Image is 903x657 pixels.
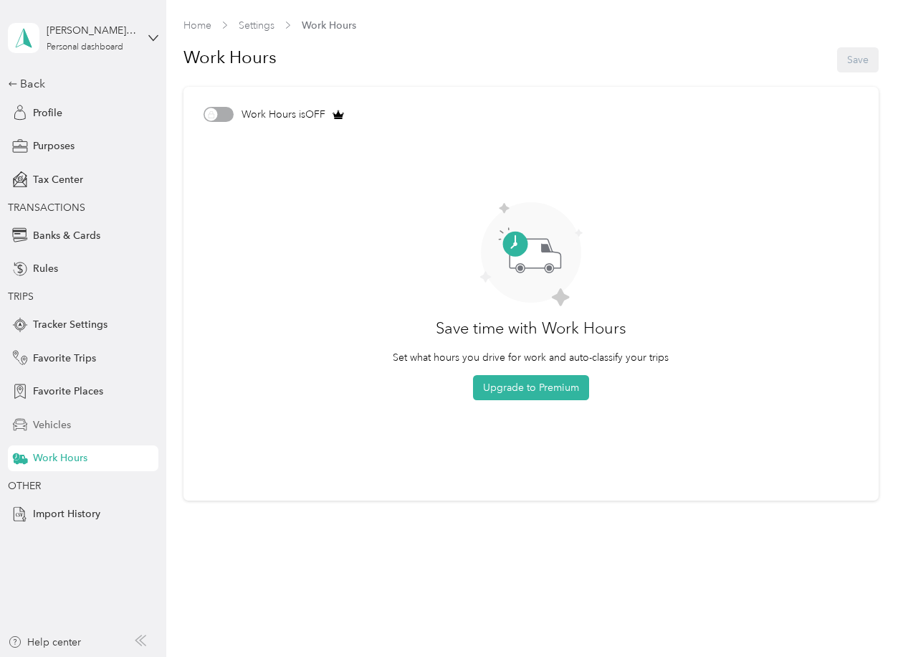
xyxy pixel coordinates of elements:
button: Help center [8,635,81,650]
span: Settings [239,18,274,33]
span: Tax Center [33,172,83,187]
span: Work Hours [302,18,356,33]
span: Vehicles [33,417,71,433]
span: Rules [33,261,58,276]
span: TRANSACTIONS [8,202,85,214]
div: Back [8,75,151,93]
button: Upgrade to Premium [473,375,589,400]
p: Set what hours you drive for work and auto-classify your trips [393,350,669,365]
span: Tracker Settings [33,317,107,332]
span: Work Hours [33,450,87,465]
span: Banks & Cards [33,228,100,243]
span: Favorite Trips [33,351,96,366]
a: Home [183,19,211,32]
span: TRIPS [8,290,34,303]
span: Favorite Places [33,384,103,399]
div: Personal dashboard [47,43,123,52]
h1: Work Hours [183,40,277,75]
span: Work Hours is OFF [242,107,325,122]
span: Profile [33,105,62,120]
span: Purposes [33,138,75,153]
span: OTHER [8,480,41,492]
div: [PERSON_NAME][EMAIL_ADDRESS][DOMAIN_NAME] [47,23,136,38]
iframe: Everlance-gr Chat Button Frame [823,577,903,657]
span: Import History [33,506,100,521]
h3: Save time with Work Hours [436,316,626,340]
